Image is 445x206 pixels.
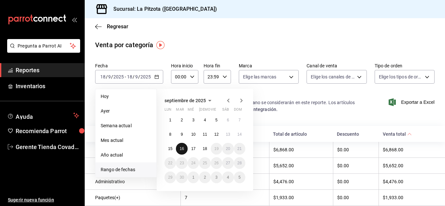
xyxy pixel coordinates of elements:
button: 29 de septiembre de 2025 [165,172,176,183]
abbr: 18 de septiembre de 2025 [203,146,207,151]
span: / [138,74,140,79]
div: Venta total [383,131,406,137]
span: Regresar [107,23,128,30]
abbr: 14 de septiembre de 2025 [237,132,242,137]
abbr: jueves [199,107,237,114]
button: 3 de septiembre de 2025 [188,114,199,126]
abbr: 3 de octubre de 2025 [215,175,218,180]
input: -- [135,74,138,79]
button: Tooltip marker [156,41,165,49]
button: 24 de septiembre de 2025 [188,157,199,169]
a: Pregunta a Parrot AI [5,47,80,54]
span: Ayuda [16,112,71,119]
label: Tipo de orden [375,63,435,68]
label: Hora inicio [171,63,198,68]
span: / [106,74,108,79]
abbr: 29 de septiembre de 2025 [168,175,172,180]
div: $6,868.00 [383,147,435,152]
button: 21 de septiembre de 2025 [234,143,245,155]
abbr: 16 de septiembre de 2025 [179,146,184,151]
abbr: 5 de septiembre de 2025 [215,118,218,122]
button: 6 de septiembre de 2025 [222,114,234,126]
div: Venta por categoría [95,40,153,50]
div: $4,476.00 [273,179,329,184]
label: Marca [239,63,299,68]
abbr: viernes [211,107,216,114]
button: Exportar a Excel [390,98,435,106]
span: Semana actual [101,122,151,129]
button: 15 de septiembre de 2025 [165,143,176,155]
abbr: 10 de septiembre de 2025 [191,132,195,137]
div: Administrativo [95,179,177,184]
abbr: 4 de octubre de 2025 [227,175,229,180]
div: Total de artículo [273,131,329,137]
button: open_drawer_menu [72,17,77,22]
div: $1,933.00 [273,195,329,200]
h3: Sucursal: La Pitzota ([GEOGRAPHIC_DATA]) [108,5,217,13]
label: Hora fin [204,63,231,68]
span: Ayer [101,108,151,115]
div: 7 [185,195,265,200]
button: 30 de septiembre de 2025 [176,172,187,183]
abbr: 26 de septiembre de 2025 [214,161,219,165]
button: 26 de septiembre de 2025 [211,157,222,169]
button: 4 de septiembre de 2025 [199,114,210,126]
input: -- [127,74,133,79]
div: $0.00 [337,195,375,200]
button: 18 de septiembre de 2025 [199,143,210,155]
abbr: lunes [165,107,171,114]
button: 3 de octubre de 2025 [211,172,222,183]
span: Elige los tipos de orden [379,74,423,80]
span: Venta total [383,131,412,137]
input: -- [100,74,106,79]
abbr: sábado [222,107,229,114]
button: 7 de septiembre de 2025 [234,114,245,126]
span: Hoy [101,93,151,100]
button: 16 de septiembre de 2025 [176,143,187,155]
span: septiembre de 2025 [165,98,206,103]
button: 27 de septiembre de 2025 [222,157,234,169]
button: 10 de septiembre de 2025 [188,129,199,140]
span: / [111,74,113,79]
span: Sugerir nueva función [8,197,79,203]
button: 28 de septiembre de 2025 [234,157,245,169]
button: 1 de septiembre de 2025 [165,114,176,126]
span: Elige los canales de venta [311,74,354,80]
button: 5 de octubre de 2025 [234,172,245,183]
abbr: 1 de octubre de 2025 [192,175,194,180]
div: $4,476.00 [383,179,435,184]
abbr: 3 de septiembre de 2025 [192,118,194,122]
button: Pregunta a Parrot AI [7,39,80,53]
abbr: 30 de septiembre de 2025 [179,175,184,180]
abbr: martes [176,107,184,114]
span: / [133,74,135,79]
span: Elige las marcas [243,74,276,80]
abbr: 20 de septiembre de 2025 [226,146,230,151]
button: 17 de septiembre de 2025 [188,143,199,155]
span: Rango de fechas [101,166,151,173]
div: $5,652.00 [383,163,435,168]
abbr: 17 de septiembre de 2025 [191,146,195,151]
button: 1 de octubre de 2025 [188,172,199,183]
abbr: 28 de septiembre de 2025 [237,161,242,165]
input: -- [108,74,111,79]
abbr: 9 de septiembre de 2025 [181,132,183,137]
div: $0.00 [337,179,375,184]
div: $6,868.00 [273,147,329,152]
button: 14 de septiembre de 2025 [234,129,245,140]
abbr: 24 de septiembre de 2025 [191,161,195,165]
abbr: 13 de septiembre de 2025 [226,132,230,137]
div: Paquetes(+) [95,195,177,200]
input: ---- [113,74,124,79]
div: $0.00 [337,147,375,152]
span: Inventarios [16,82,79,90]
abbr: 27 de septiembre de 2025 [226,161,230,165]
button: 20 de septiembre de 2025 [222,143,234,155]
div: Descuento [337,131,375,137]
abbr: 5 de octubre de 2025 [238,175,241,180]
span: Año actual [101,152,151,158]
button: 9 de septiembre de 2025 [176,129,187,140]
button: 12 de septiembre de 2025 [211,129,222,140]
abbr: 23 de septiembre de 2025 [179,161,184,165]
